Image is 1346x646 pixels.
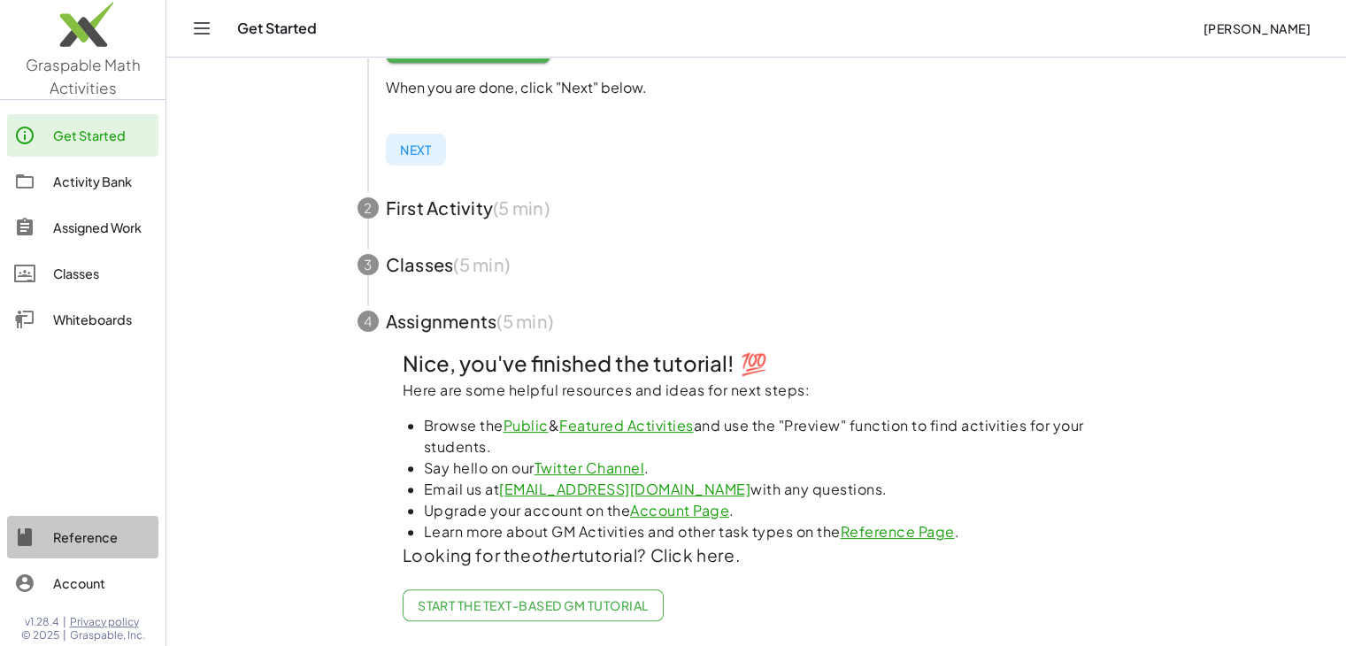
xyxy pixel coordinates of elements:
[7,562,158,604] a: Account
[504,416,549,435] a: Public
[7,160,158,203] a: Activity Bank
[188,14,216,42] button: Toggle navigation
[424,521,1111,542] li: Learn more about GM Activities and other task types on the .
[7,252,158,295] a: Classes
[358,311,379,332] div: 4
[25,615,59,629] span: v1.28.4
[53,217,151,238] div: Assigned Work
[53,125,151,146] div: Get Started
[424,479,1111,500] li: Email us at with any questions.
[403,542,1111,568] p: Looking for the tutorial? Click here.
[403,350,1111,378] h5: Nice, you've finished the tutorial!
[630,501,729,519] a: Account Page
[7,516,158,558] a: Reference
[1203,20,1311,36] span: [PERSON_NAME]
[336,180,1177,236] button: 2First Activity(5 min)
[386,77,1156,98] p: When you are done, click "Next" below.
[63,628,66,642] span: |
[358,197,379,219] div: 2
[424,500,1111,521] li: Upgrade your account on the .
[403,380,1111,401] p: Here are some helpful resources and ideas for next steps:
[741,350,767,376] span: 💯
[535,458,645,477] a: Twitter Channel
[1188,12,1325,44] button: [PERSON_NAME]
[53,171,151,192] div: Activity Bank
[26,55,141,97] span: Graspable Math Activities
[424,415,1111,458] li: Browse the & and use the "Preview" function to find activities for your students.
[499,480,750,498] a: [EMAIL_ADDRESS][DOMAIN_NAME]
[336,236,1177,293] button: 3Classes(5 min)
[400,142,432,158] span: Next
[53,309,151,330] div: Whiteboards
[559,416,694,435] a: Featured Activities
[7,206,158,249] a: Assigned Work
[7,114,158,157] a: Get Started
[53,263,151,284] div: Classes
[532,544,578,565] em: other
[424,458,1111,479] li: Say hello on our .
[336,293,1177,350] button: 4Assignments(5 min)
[53,527,151,548] div: Reference
[70,615,145,629] a: Privacy policy
[53,573,151,594] div: Account
[418,597,649,613] span: Start the Text-based GM Tutorial
[21,628,59,642] span: © 2025
[386,134,446,165] button: Next
[403,589,664,621] a: Start the Text-based GM Tutorial
[70,628,145,642] span: Graspable, Inc.
[7,298,158,341] a: Whiteboards
[841,522,955,541] a: Reference Page
[358,254,379,275] div: 3
[63,615,66,629] span: |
